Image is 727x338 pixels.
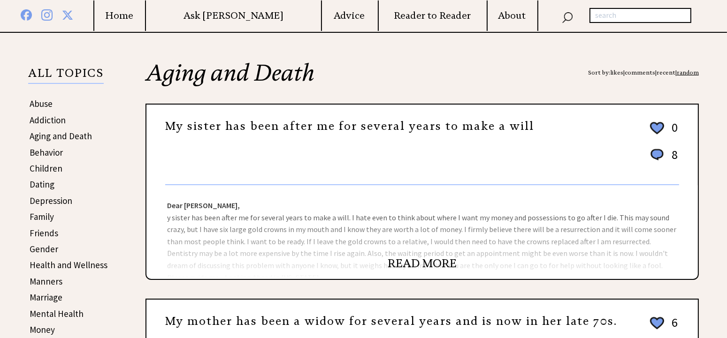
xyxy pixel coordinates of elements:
a: Money [30,324,55,335]
a: Ask [PERSON_NAME] [146,10,320,22]
a: Mental Health [30,308,84,319]
a: READ MORE [388,256,457,270]
a: likes [610,69,623,76]
input: search [589,8,691,23]
a: Manners [30,276,62,287]
a: Children [30,163,62,174]
a: Depression [30,195,72,206]
a: comments [625,69,655,76]
div: Sort by: | | | [588,61,699,84]
a: Abuse [30,98,53,109]
h2: Aging and Death [145,61,699,104]
p: ALL TOPICS [28,68,104,84]
a: Friends [30,227,58,239]
img: message_round%201.png [649,147,666,162]
img: search_nav.png [562,10,573,23]
a: random [677,69,699,76]
img: heart_outline%202.png [649,315,666,331]
a: Gender [30,243,58,255]
td: 0 [667,120,678,146]
a: Behavior [30,147,63,158]
a: Reader to Reader [379,10,486,22]
a: Family [30,211,54,222]
strong: Dear [PERSON_NAME], [167,201,240,210]
a: Marriage [30,292,62,303]
a: Health and Wellness [30,259,107,270]
img: x%20blue.png [62,8,73,21]
a: My sister has been after me for several years to make a will [165,119,534,133]
a: My mother has been a widow for several years and is now in her late 70s. [165,314,617,328]
a: recent [657,69,675,76]
a: Home [94,10,144,22]
a: About [488,10,536,22]
a: Addiction [30,114,66,126]
td: 8 [667,147,678,172]
img: instagram%20blue.png [41,8,53,21]
img: facebook%20blue.png [21,8,32,21]
a: Dating [30,179,54,190]
a: Advice [322,10,377,22]
img: heart_outline%202.png [649,120,666,136]
div: y sister has been after me for several years to make a will. I hate even to think about where I w... [146,185,698,279]
a: Aging and Death [30,130,92,142]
